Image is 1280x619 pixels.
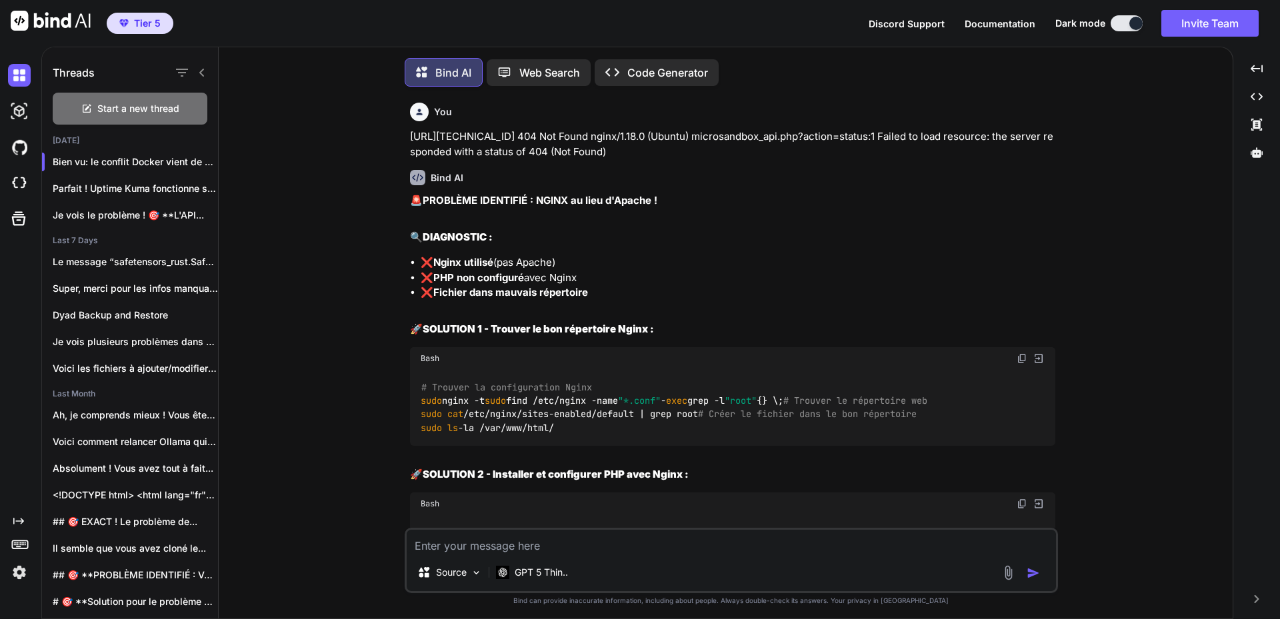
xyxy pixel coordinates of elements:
[421,271,1055,286] li: ❌ avec Nginx
[1017,498,1027,509] img: copy
[421,422,442,434] span: sudo
[53,255,218,269] p: Le message “safetensors_rust.SafetensorError: HeaderTooSmall” sur le nœud...
[423,194,657,207] strong: PROBLÈME IDENTIFIÉ : NGINX au lieu d'Apache !
[869,18,945,29] span: Discord Support
[421,380,927,435] code: nginx -t find /etc/nginx -name - grep -l {} \; /etc/nginx/sites-enabled/default | grep root -la /...
[107,13,173,34] button: premiumTier 5
[8,172,31,195] img: cloudideIcon
[119,19,129,27] img: premium
[53,155,218,169] p: Bien vu: le conflit Docker vient de cont...
[421,353,439,364] span: Bash
[405,596,1058,606] p: Bind can provide inaccurate information, including about people. Always double-check its answers....
[421,394,442,406] span: sudo
[433,256,493,269] strong: Nginx utilisé
[53,335,218,348] p: Je vois plusieurs problèmes dans vos logs....
[421,526,581,538] span: # Installer PHP-FPM pour Nginx
[53,209,218,222] p: Je vois le problème ! 🎯 **L'API...
[421,408,442,420] span: sudo
[410,193,1055,209] p: 🚨
[431,171,463,185] h6: Bind AI
[519,65,580,81] p: Web Search
[423,468,689,480] strong: SOLUTION 2 - Installer et configurer PHP avec Nginx :
[53,182,218,195] p: Parfait ! Uptime Kuma fonctionne sur `localhost:3001`....
[869,17,945,31] button: Discord Support
[53,462,218,475] p: Absolument ! Vous avez tout à fait...
[53,362,218,375] p: Voici les fichiers à ajouter/modifier pour corriger...
[53,542,218,555] p: Il semble que vous avez cloné le...
[421,255,1055,271] li: ❌ (pas Apache)
[11,11,91,31] img: Bind AI
[42,135,218,146] h2: [DATE]
[447,408,463,420] span: cat
[627,65,708,81] p: Code Generator
[965,17,1035,31] button: Documentation
[97,102,179,115] span: Start a new thread
[1017,353,1027,364] img: copy
[421,498,439,509] span: Bash
[421,381,592,393] span: # Trouver la configuration Nginx
[53,408,218,422] p: Ah, je comprends mieux ! Vous êtes...
[134,17,161,30] span: Tier 5
[410,467,1055,482] h2: 🚀
[471,567,482,578] img: Pick Models
[423,322,654,335] strong: SOLUTION 1 - Trouver le bon répertoire Nginx :
[698,408,917,420] span: # Créer le fichier dans le bon répertoire
[53,282,218,295] p: Super, merci pour les infos manquantes. J’ai...
[435,65,471,81] p: Bind AI
[666,394,687,406] span: exec
[1161,10,1259,37] button: Invite Team
[421,285,1055,301] li: ❌
[434,105,452,119] h6: You
[1055,17,1105,30] span: Dark mode
[965,18,1035,29] span: Documentation
[53,568,218,582] p: ## 🎯 **PROBLÈME IDENTIFIÉ : VALIDATION DE...
[1033,352,1045,364] img: Open in Browser
[447,422,458,434] span: ls
[410,322,1055,337] h2: 🚀
[433,271,524,284] strong: PHP non configuré
[433,286,588,299] strong: Fichier dans mauvais répertoire
[485,394,506,406] span: sudo
[42,235,218,246] h2: Last 7 Days
[1033,498,1045,510] img: Open in Browser
[53,488,218,502] p: <!DOCTYPE html> <html lang="fr"> <head> <meta charset="UTF-8">...
[515,566,568,579] p: GPT 5 Thin..
[725,394,757,406] span: "root"
[410,230,1055,245] h2: 🔍
[8,136,31,159] img: githubDark
[423,231,493,243] strong: DIAGNOSTIC :
[53,595,218,608] p: # 🎯 **Solution pour le problème d'encodage...
[53,435,218,448] p: Voici comment relancer Ollama qui a une...
[8,561,31,584] img: settings
[436,566,467,579] p: Source
[53,65,95,81] h1: Threads
[496,566,509,578] img: GPT 5 Thinking High
[410,129,1055,159] p: [URL][TECHNICAL_ID] 404 Not Found nginx/1.18.0 (Ubuntu) microsandbox_api.php?action=status:1 Fail...
[1001,565,1016,580] img: attachment
[783,394,927,406] span: # Trouver le répertoire web
[8,100,31,123] img: darkAi-studio
[1027,566,1040,580] img: icon
[42,388,218,399] h2: Last Month
[618,394,661,406] span: "*.conf"
[53,515,218,528] p: ## 🎯 EXACT ! Le problème de...
[53,309,218,322] p: Dyad Backup and Restore
[8,64,31,87] img: darkChat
